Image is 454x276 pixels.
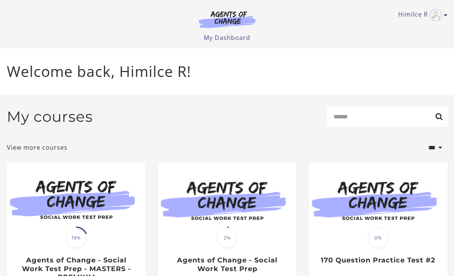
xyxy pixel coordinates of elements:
span: 19% [66,228,86,248]
a: My Dashboard [204,34,250,42]
h2: My courses [7,108,93,126]
a: View more courses [7,143,68,152]
a: Toggle menu [398,9,444,21]
span: 2% [217,228,237,248]
span: 0% [368,228,388,248]
h3: Agents of Change - Social Work Test Prep [166,256,288,273]
img: Agents of Change Logo [191,11,263,28]
h3: 170 Question Practice Test #2 [317,256,439,265]
p: Welcome back, Himilce R! [7,60,448,83]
